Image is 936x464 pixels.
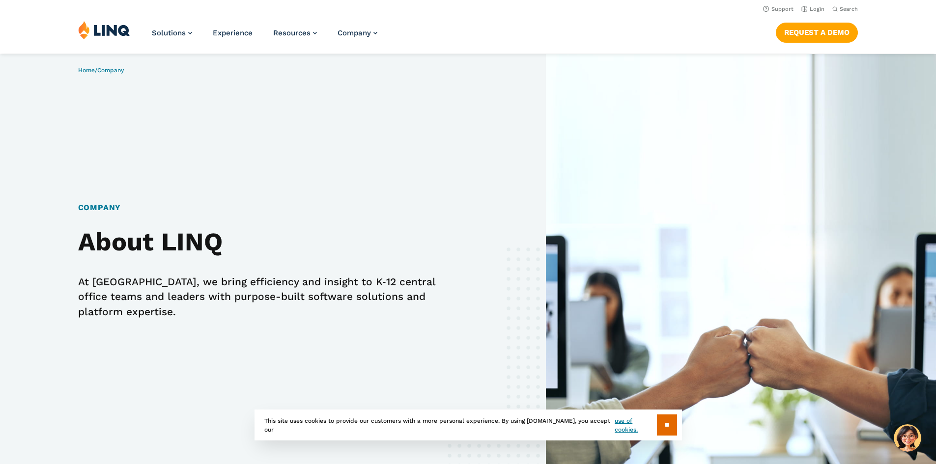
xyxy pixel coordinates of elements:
[832,5,858,13] button: Open Search Bar
[801,6,824,12] a: Login
[273,28,317,37] a: Resources
[78,67,124,74] span: /
[97,67,124,74] span: Company
[255,409,682,440] div: This site uses cookies to provide our customers with a more personal experience. By using [DOMAIN...
[78,21,130,39] img: LINQ | K‑12 Software
[152,21,377,53] nav: Primary Navigation
[152,28,192,37] a: Solutions
[152,28,186,37] span: Solutions
[894,424,921,452] button: Hello, have a question? Let’s chat.
[338,28,371,37] span: Company
[763,6,794,12] a: Support
[776,21,858,42] nav: Button Navigation
[78,227,447,257] h2: About LINQ
[78,274,447,319] p: At [GEOGRAPHIC_DATA], we bring efficiency and insight to K‑12 central office teams and leaders wi...
[78,67,95,74] a: Home
[273,28,311,37] span: Resources
[213,28,253,37] a: Experience
[338,28,377,37] a: Company
[840,6,858,12] span: Search
[615,416,656,434] a: use of cookies.
[776,23,858,42] a: Request a Demo
[78,202,447,214] h1: Company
